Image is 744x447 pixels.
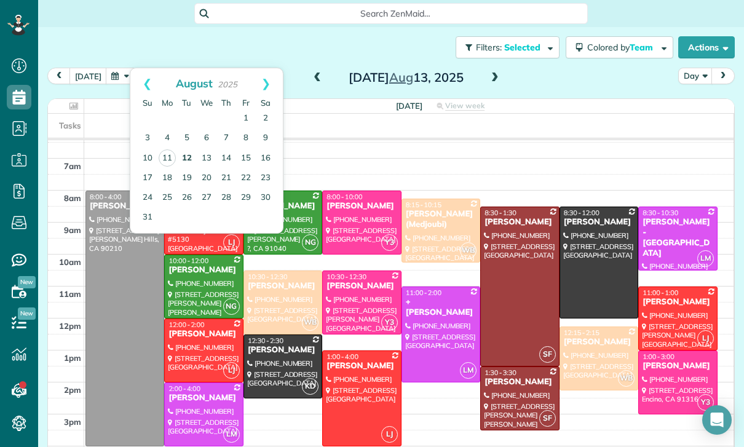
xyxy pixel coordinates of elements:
[326,352,358,361] span: 1:00 - 4:00
[261,98,271,108] span: Saturday
[168,265,239,275] div: [PERSON_NAME]
[587,42,657,53] span: Colored by
[405,209,477,230] div: [PERSON_NAME] (Medjoubi)
[702,405,732,435] div: Open Intercom Messenger
[326,281,397,291] div: [PERSON_NAME]
[216,168,236,188] a: 21
[18,276,36,288] span: New
[405,297,477,318] div: + [PERSON_NAME]
[223,234,240,251] span: LJ
[236,129,256,148] a: 8
[484,217,555,227] div: [PERSON_NAME]
[460,362,477,379] span: LM
[90,192,122,201] span: 8:00 - 4:00
[643,288,678,297] span: 11:00 - 1:00
[143,98,152,108] span: Sunday
[89,201,160,212] div: [PERSON_NAME]
[130,68,164,99] a: Prev
[197,168,216,188] a: 20
[697,250,714,267] span: LM
[697,330,714,347] span: LJ
[59,289,81,299] span: 11am
[539,410,556,427] span: SF
[302,378,319,395] span: KD
[177,168,197,188] a: 19
[236,109,256,129] a: 1
[256,109,275,129] a: 2
[177,188,197,208] a: 26
[248,336,283,345] span: 12:30 - 2:30
[64,161,81,171] span: 7am
[302,314,319,331] span: WB
[47,68,71,84] button: prev
[168,256,208,265] span: 10:00 - 12:00
[256,188,275,208] a: 30
[302,234,319,251] span: NG
[326,361,397,371] div: [PERSON_NAME]
[460,242,477,259] span: WB
[539,346,556,363] span: SF
[59,121,81,130] span: Tasks
[59,321,81,331] span: 12pm
[642,217,713,259] div: [PERSON_NAME] - [GEOGRAPHIC_DATA]
[138,188,157,208] a: 24
[249,68,283,99] a: Next
[242,98,250,108] span: Friday
[216,149,236,168] a: 14
[168,393,239,403] div: [PERSON_NAME]
[396,101,422,111] span: [DATE]
[200,98,213,108] span: Wednesday
[248,272,288,281] span: 10:30 - 12:30
[218,79,237,89] span: 2025
[247,281,319,291] div: [PERSON_NAME]
[566,36,673,58] button: Colored byTeam
[216,188,236,208] a: 28
[59,257,81,267] span: 10am
[642,361,713,371] div: [PERSON_NAME]
[485,208,516,217] span: 8:30 - 1:30
[329,71,483,84] h2: [DATE] 13, 2025
[176,76,213,90] span: August
[64,353,81,363] span: 1pm
[389,69,413,85] span: Aug
[563,337,635,347] div: [PERSON_NAME]
[177,129,197,148] a: 5
[182,98,191,108] span: Tuesday
[406,200,441,209] span: 8:15 - 10:15
[64,225,81,235] span: 9am
[326,272,366,281] span: 10:30 - 12:30
[643,352,675,361] span: 1:00 - 3:00
[236,188,256,208] a: 29
[445,101,485,111] span: View week
[69,68,107,84] button: [DATE]
[157,188,177,208] a: 25
[711,68,735,84] button: next
[642,297,713,307] div: [PERSON_NAME]
[157,168,177,188] a: 18
[247,345,319,355] div: [PERSON_NAME]
[236,168,256,188] a: 22
[484,377,555,387] div: [PERSON_NAME]
[564,208,600,217] span: 8:30 - 12:00
[678,68,713,84] button: Day
[197,188,216,208] a: 27
[138,168,157,188] a: 17
[18,307,36,320] span: New
[236,149,256,168] a: 15
[381,234,398,251] span: Y3
[177,149,197,168] a: 12
[618,370,635,387] span: WB
[256,129,275,148] a: 9
[697,394,714,411] span: Y3
[138,129,157,148] a: 3
[504,42,541,53] span: Selected
[381,426,398,443] span: LJ
[564,328,600,337] span: 12:15 - 2:15
[64,417,81,427] span: 3pm
[138,149,157,168] a: 10
[197,129,216,148] a: 6
[159,149,176,167] a: 11
[168,320,204,329] span: 12:00 - 2:00
[256,168,275,188] a: 23
[643,208,678,217] span: 8:30 - 10:30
